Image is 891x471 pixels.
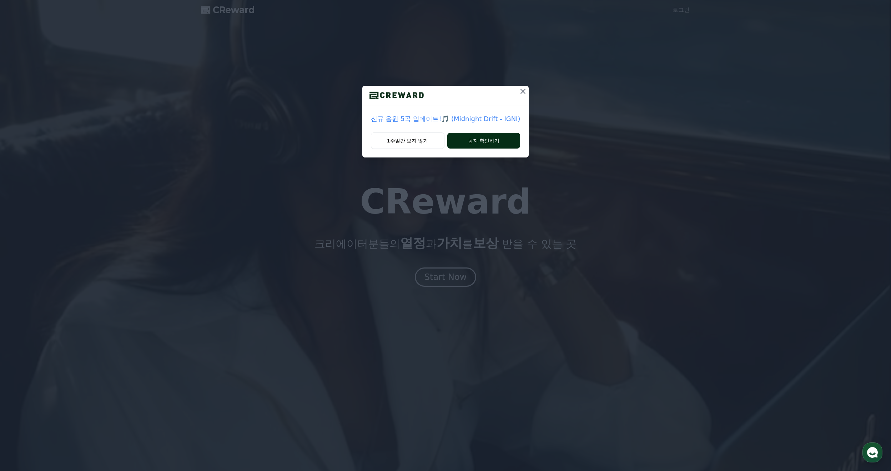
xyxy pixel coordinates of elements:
a: 대화 [47,226,92,244]
a: 신규 음원 5곡 업데이트!🎵 (Midnight Drift - IGNI) [371,114,520,124]
span: 설정 [110,237,119,243]
span: 홈 [22,237,27,243]
button: 공지 확인하기 [447,133,520,149]
img: logo [362,90,431,101]
a: 홈 [2,226,47,244]
a: 설정 [92,226,137,244]
button: 1주일간 보지 않기 [371,132,444,149]
span: 대화 [65,237,74,243]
